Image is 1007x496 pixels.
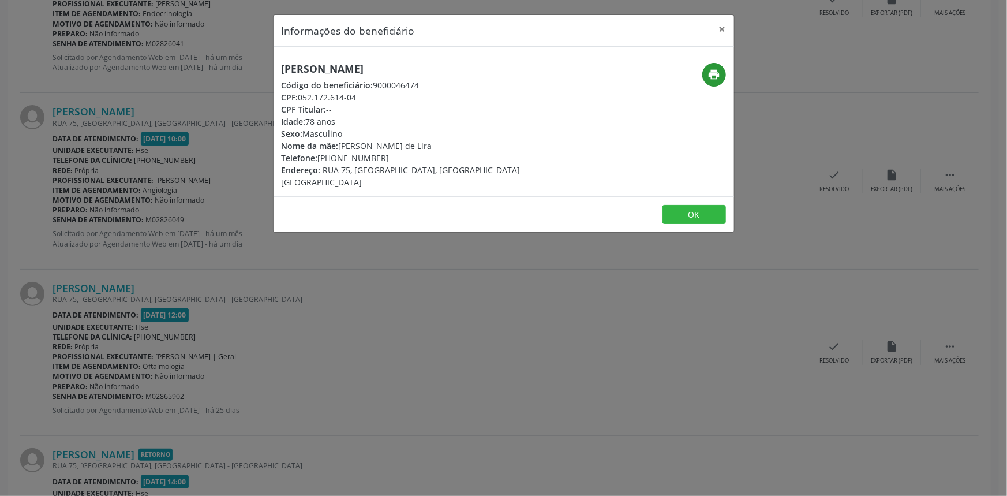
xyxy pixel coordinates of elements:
[282,92,298,103] span: CPF:
[282,63,572,75] h5: [PERSON_NAME]
[282,165,526,188] span: RUA 75, [GEOGRAPHIC_DATA], [GEOGRAPHIC_DATA] - [GEOGRAPHIC_DATA]
[282,165,321,176] span: Endereço:
[282,116,306,127] span: Idade:
[282,104,327,115] span: CPF Titular:
[282,152,318,163] span: Telefone:
[711,15,734,43] button: Close
[702,63,726,87] button: print
[282,79,572,91] div: 9000046474
[282,91,572,103] div: 052.172.614-04
[662,205,726,225] button: OK
[282,152,572,164] div: [PHONE_NUMBER]
[282,128,572,140] div: Masculino
[282,115,572,128] div: 78 anos
[282,140,339,151] span: Nome da mãe:
[282,128,303,139] span: Sexo:
[282,103,572,115] div: --
[282,23,415,38] h5: Informações do beneficiário
[282,140,572,152] div: [PERSON_NAME] de Lira
[282,80,373,91] span: Código do beneficiário:
[707,68,720,81] i: print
